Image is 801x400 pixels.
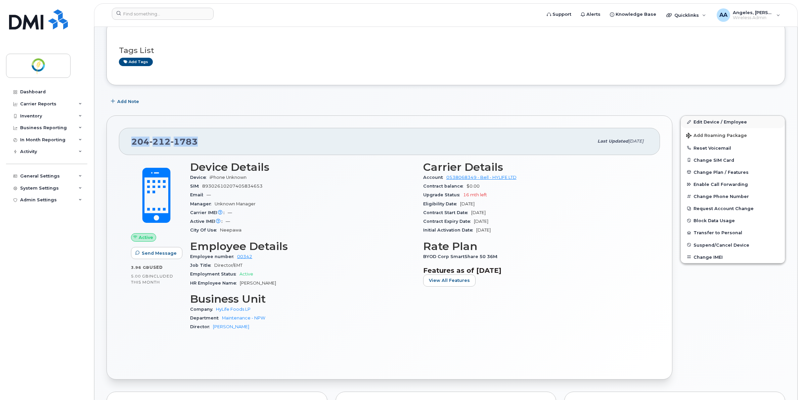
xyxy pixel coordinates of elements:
[628,139,643,144] span: [DATE]
[681,154,785,166] button: Change SIM Card
[719,11,727,19] span: AA
[131,274,149,279] span: 5.00 GB
[190,228,220,233] span: City Of Use
[222,315,265,320] a: Maintenance - NPW
[423,274,476,287] button: View All Features
[190,175,210,180] span: Device
[471,210,486,215] span: [DATE]
[586,11,600,18] span: Alerts
[190,254,237,259] span: Employee number
[733,10,773,15] span: Angeles, [PERSON_NAME]
[190,192,207,197] span: Email
[552,11,571,18] span: Support
[681,116,785,128] a: Edit Device / Employee
[423,184,466,189] span: Contract balance
[131,265,149,270] span: 3.96 GB
[131,137,198,147] span: 204
[423,228,476,233] span: Initial Activation Date
[149,265,163,270] span: used
[576,8,605,21] a: Alerts
[237,254,252,259] a: 00342
[215,201,256,206] span: Unknown Manager
[423,161,648,173] h3: Carrier Details
[190,184,202,189] span: SIM
[190,307,216,312] span: Company
[423,219,474,224] span: Contract Expiry Date
[190,324,213,329] span: Director
[733,15,773,20] span: Wireless Admin
[112,8,214,20] input: Find something...
[423,192,463,197] span: Upgrade Status
[681,227,785,239] button: Transfer to Personal
[463,192,487,197] span: 16 mth left
[712,8,785,22] div: Angeles, Armilyn
[681,128,785,142] button: Add Roaming Package
[429,277,470,284] span: View All Features
[142,250,177,256] span: Send Message
[210,175,247,180] span: iPhone Unknown
[190,281,240,286] span: HR Employee Name
[542,8,576,21] a: Support
[423,210,471,215] span: Contract Start Date
[131,247,182,259] button: Send Message
[190,219,226,224] span: Active IMEI
[226,219,230,224] span: —
[190,271,239,277] span: Employment Status
[681,190,785,202] button: Change Phone Number
[681,202,785,214] button: Request Account Change
[423,175,446,180] span: Account
[466,184,480,189] span: $0.00
[149,137,171,147] span: 212
[694,169,749,174] span: Change Plan / Features
[190,263,214,268] span: Job Title
[117,98,139,105] span: Add Note
[446,175,517,180] a: 0538068349 - Bell - HYLIFE LTD
[681,239,785,251] button: Suspend/Cancel Device
[681,166,785,178] button: Change Plan / Features
[681,214,785,227] button: Block Data Usage
[119,58,153,66] a: Add tags
[681,178,785,190] button: Enable Call Forwarding
[207,192,211,197] span: —
[190,161,415,173] h3: Device Details
[694,182,748,187] span: Enable Call Forwarding
[190,210,228,215] span: Carrier IMEI
[106,95,145,107] button: Add Note
[476,228,491,233] span: [DATE]
[190,201,215,206] span: Manager
[662,8,711,22] div: Quicklinks
[674,12,699,18] span: Quicklinks
[214,263,242,268] span: Director/EMT
[228,210,232,215] span: —
[474,219,488,224] span: [DATE]
[202,184,263,189] span: 89302610207405834653
[460,201,475,206] span: [DATE]
[119,46,773,55] h3: Tags List
[190,315,222,320] span: Department
[190,293,415,305] h3: Business Unit
[220,228,241,233] span: Neepawa
[605,8,661,21] a: Knowledge Base
[423,254,501,259] span: BYOD Corp SmartShare 50 36M
[239,271,253,277] span: Active
[213,324,249,329] a: [PERSON_NAME]
[139,234,153,241] span: Active
[686,133,747,139] span: Add Roaming Package
[216,307,251,312] a: HyLife Foods LP
[423,240,648,252] h3: Rate Plan
[681,251,785,263] button: Change IMEI
[190,240,415,252] h3: Employee Details
[597,139,628,144] span: Last updated
[694,242,749,247] span: Suspend/Cancel Device
[423,201,460,206] span: Eligibility Date
[171,137,198,147] span: 1783
[681,142,785,154] button: Reset Voicemail
[131,273,173,285] span: included this month
[423,266,648,274] h3: Features as of [DATE]
[616,11,656,18] span: Knowledge Base
[240,281,276,286] span: [PERSON_NAME]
